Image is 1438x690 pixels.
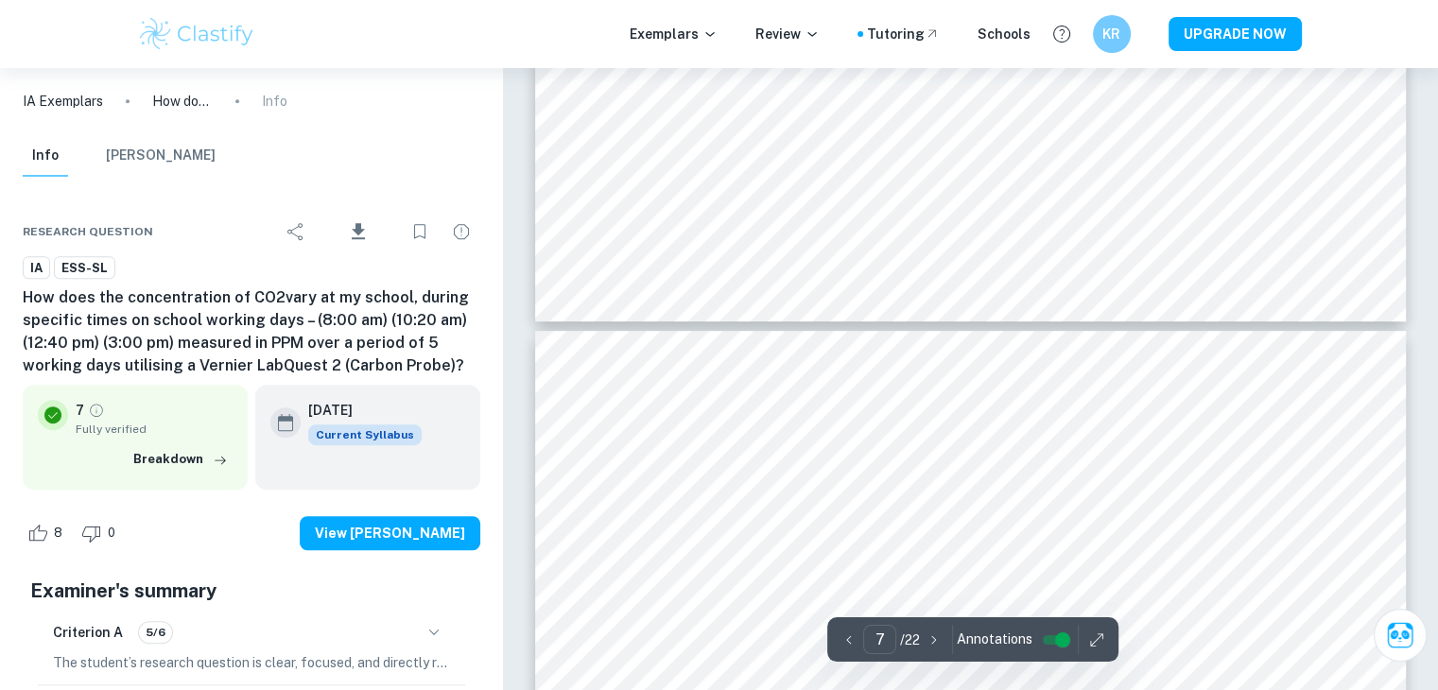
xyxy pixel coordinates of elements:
[900,630,920,650] p: / 22
[300,516,480,550] button: View [PERSON_NAME]
[755,24,820,44] p: Review
[43,524,73,543] span: 8
[308,400,407,421] h6: [DATE]
[24,259,49,278] span: IA
[76,400,84,421] p: 7
[1169,17,1302,51] button: UPGRADE NOW
[23,223,153,240] span: Research question
[957,630,1032,649] span: Annotations
[308,424,422,445] span: Current Syllabus
[401,213,439,250] div: Bookmark
[1100,24,1122,44] h6: KR
[53,622,123,643] h6: Criterion A
[88,402,105,419] a: Grade fully verified
[23,135,68,177] button: Info
[23,286,480,377] h6: How does the concentration of CO2vary at my school, during specific times on school working days ...
[137,15,257,53] img: Clastify logo
[308,424,422,445] div: This exemplar is based on the current syllabus. Feel free to refer to it for inspiration/ideas wh...
[867,24,940,44] a: Tutoring
[630,24,718,44] p: Exemplars
[1374,609,1427,662] button: Ask Clai
[139,624,172,641] span: 5/6
[106,135,216,177] button: [PERSON_NAME]
[55,259,114,278] span: ESS-SL
[23,91,103,112] a: IA Exemplars
[277,213,315,250] div: Share
[442,213,480,250] div: Report issue
[30,577,473,605] h5: Examiner's summary
[23,256,50,280] a: IA
[129,445,233,474] button: Breakdown
[54,256,115,280] a: ESS-SL
[262,91,287,112] p: Info
[1093,15,1131,53] button: KR
[97,524,126,543] span: 0
[53,652,450,673] p: The student’s research question is clear, focused, and directly relevant to the investigation of ...
[152,91,213,112] p: How does the concentration of CO2vary at my school, during specific times on school working days ...
[77,518,126,548] div: Dislike
[319,207,397,256] div: Download
[1046,18,1078,50] button: Help and Feedback
[23,518,73,548] div: Like
[76,421,233,438] span: Fully verified
[978,24,1031,44] a: Schools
